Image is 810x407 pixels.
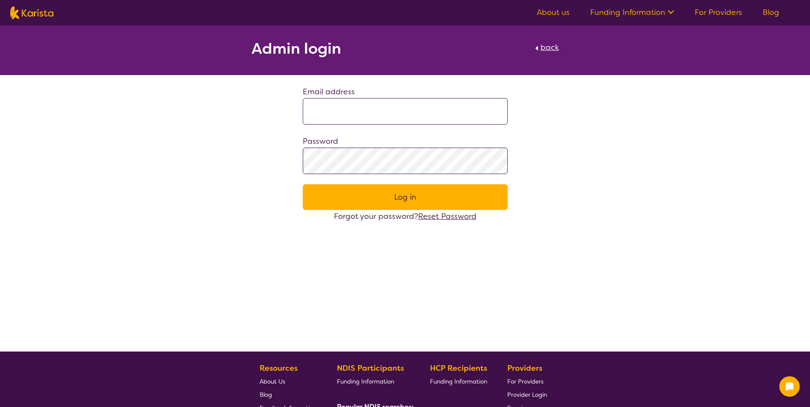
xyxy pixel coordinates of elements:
a: Blog [260,388,317,401]
b: NDIS Participants [337,363,404,373]
h2: Admin login [251,41,341,56]
span: For Providers [507,378,544,385]
a: About us [537,7,570,17]
a: About Us [260,375,317,388]
a: Funding Information [337,375,410,388]
a: Provider Login [507,388,547,401]
span: Funding Information [430,378,487,385]
a: Funding Information [430,375,487,388]
b: Resources [260,363,298,373]
span: About Us [260,378,285,385]
a: Blog [763,7,779,17]
b: HCP Recipients [430,363,487,373]
a: Reset Password [418,211,477,221]
b: Providers [507,363,542,373]
label: Password [303,136,338,146]
span: Provider Login [507,391,547,398]
span: Blog [260,391,272,398]
span: back [541,42,559,52]
div: Forgot your password? [303,210,508,223]
a: Funding Information [590,7,674,17]
label: Email address [303,87,355,97]
span: Funding Information [337,378,394,385]
a: For Providers [695,7,742,17]
a: For Providers [507,375,547,388]
button: Log in [303,184,508,210]
img: Karista logo [10,6,53,19]
a: back [533,41,559,60]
